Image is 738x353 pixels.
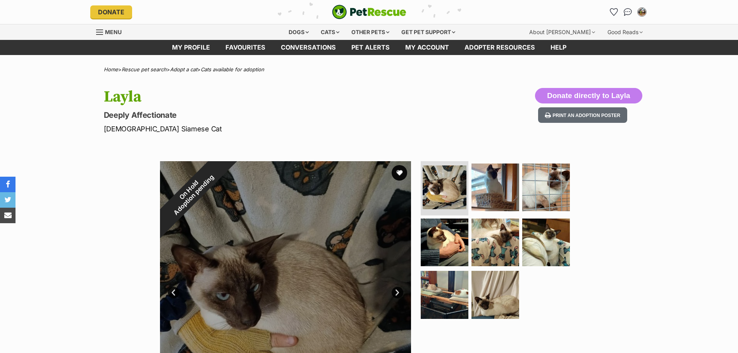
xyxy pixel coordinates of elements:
img: Ian Sprawson profile pic [638,8,646,16]
a: PetRescue [332,5,406,19]
button: favourite [392,165,407,181]
span: Menu [105,29,122,35]
a: Rescue pet search [122,66,167,72]
div: On Hold [139,141,243,244]
a: Cats available for adoption [201,66,264,72]
a: Prev [168,287,179,298]
a: My profile [164,40,218,55]
a: Conversations [622,6,634,18]
div: Dogs [283,24,314,40]
p: [DEMOGRAPHIC_DATA] Siamese Cat [104,124,432,134]
div: Good Reads [602,24,648,40]
img: Photo of Layla [471,164,519,211]
a: Next [392,287,403,298]
a: Favourites [218,40,273,55]
div: About [PERSON_NAME] [524,24,600,40]
a: Donate [90,5,132,19]
img: Photo of Layla [423,165,466,209]
a: Menu [96,24,127,38]
p: Deeply Affectionate [104,110,432,121]
div: Cats [315,24,345,40]
a: Help [543,40,574,55]
a: Favourites [608,6,620,18]
a: Adopter resources [457,40,543,55]
div: Other pets [346,24,395,40]
a: Adopt a cat [170,66,197,72]
button: Print an adoption poster [538,107,627,123]
a: My account [397,40,457,55]
a: conversations [273,40,344,55]
button: My account [636,6,648,18]
img: Photo of Layla [421,271,468,319]
img: Photo of Layla [471,219,519,266]
a: Pet alerts [344,40,397,55]
img: Photo of Layla [522,219,570,266]
span: Adoption pending [169,170,218,220]
img: logo-cat-932fe2b9b8326f06289b0f2fb663e598f794de774fb13d1741a6617ecf9a85b4.svg [332,5,406,19]
img: chat-41dd97257d64d25036548639549fe6c8038ab92f7586957e7f3b1b290dea8141.svg [624,8,632,16]
div: Get pet support [396,24,461,40]
div: > > > [84,67,654,72]
ul: Account quick links [608,6,648,18]
h1: Layla [104,88,432,106]
a: Home [104,66,118,72]
button: Donate directly to Layla [535,88,642,103]
img: Photo of Layla [471,271,519,319]
img: Photo of Layla [522,164,570,211]
img: Photo of Layla [421,219,468,266]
